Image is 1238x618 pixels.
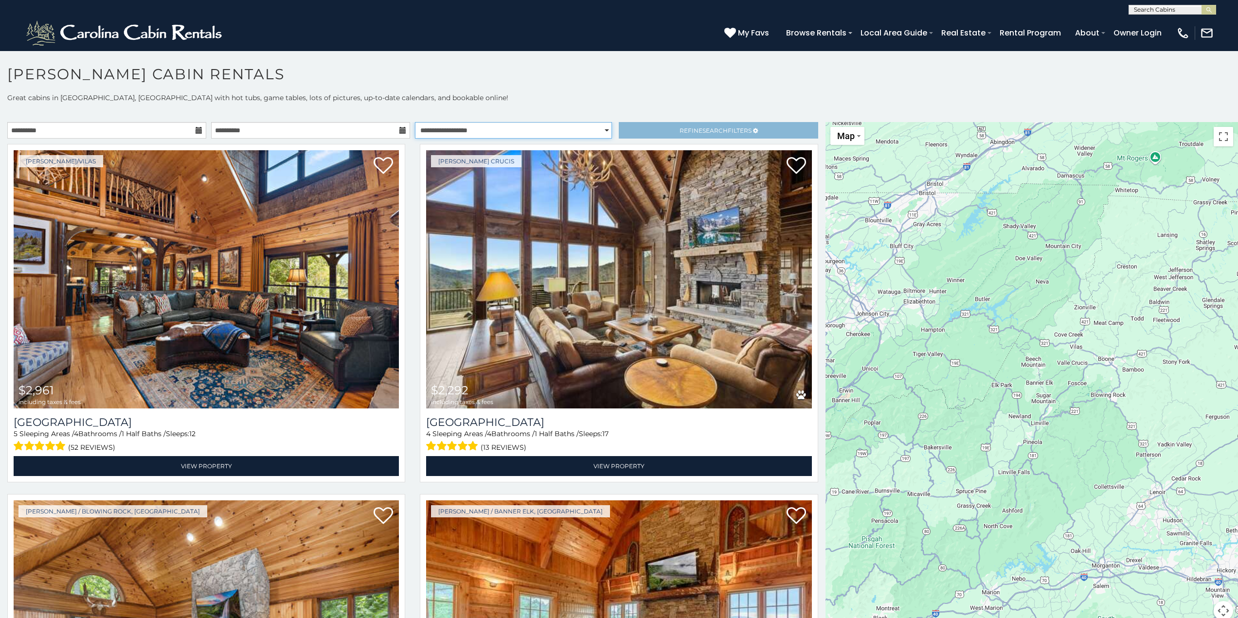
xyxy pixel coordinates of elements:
[781,24,851,41] a: Browse Rentals
[14,150,399,408] img: Diamond Creek Lodge
[426,429,431,438] span: 4
[14,429,399,454] div: Sleeping Areas / Bathrooms / Sleeps:
[431,155,521,167] a: [PERSON_NAME] Crucis
[680,127,752,134] span: Refine Filters
[14,429,18,438] span: 5
[995,24,1066,41] a: Rental Program
[189,429,196,438] span: 12
[830,127,864,145] button: Change map style
[426,416,811,429] a: [GEOGRAPHIC_DATA]
[122,429,166,438] span: 1 Half Baths /
[738,27,769,39] span: My Favs
[14,416,399,429] a: [GEOGRAPHIC_DATA]
[74,429,78,438] span: 4
[18,505,207,517] a: [PERSON_NAME] / Blowing Rock, [GEOGRAPHIC_DATA]
[1070,24,1104,41] a: About
[787,506,806,527] a: Add to favorites
[856,24,932,41] a: Local Area Guide
[431,383,468,397] span: $2,292
[426,150,811,408] img: Cucumber Tree Lodge
[14,150,399,408] a: Diamond Creek Lodge $2,961 including taxes & fees
[18,383,54,397] span: $2,961
[1214,127,1233,146] button: Toggle fullscreen view
[14,456,399,476] a: View Property
[14,416,399,429] h3: Diamond Creek Lodge
[18,399,81,405] span: including taxes & fees
[837,131,855,141] span: Map
[431,399,493,405] span: including taxes & fees
[724,27,772,39] a: My Favs
[18,155,103,167] a: [PERSON_NAME]/Vilas
[68,441,115,454] span: (52 reviews)
[487,429,491,438] span: 4
[24,18,226,48] img: White-1-2.png
[426,416,811,429] h3: Cucumber Tree Lodge
[787,156,806,177] a: Add to favorites
[1176,26,1190,40] img: phone-regular-white.png
[936,24,990,41] a: Real Estate
[426,150,811,408] a: Cucumber Tree Lodge $2,292 including taxes & fees
[602,429,609,438] span: 17
[431,505,610,517] a: [PERSON_NAME] / Banner Elk, [GEOGRAPHIC_DATA]
[1200,26,1214,40] img: mail-regular-white.png
[426,456,811,476] a: View Property
[481,441,526,454] span: (13 reviews)
[619,122,818,139] a: RefineSearchFilters
[1109,24,1166,41] a: Owner Login
[535,429,579,438] span: 1 Half Baths /
[374,156,393,177] a: Add to favorites
[702,127,728,134] span: Search
[426,429,811,454] div: Sleeping Areas / Bathrooms / Sleeps:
